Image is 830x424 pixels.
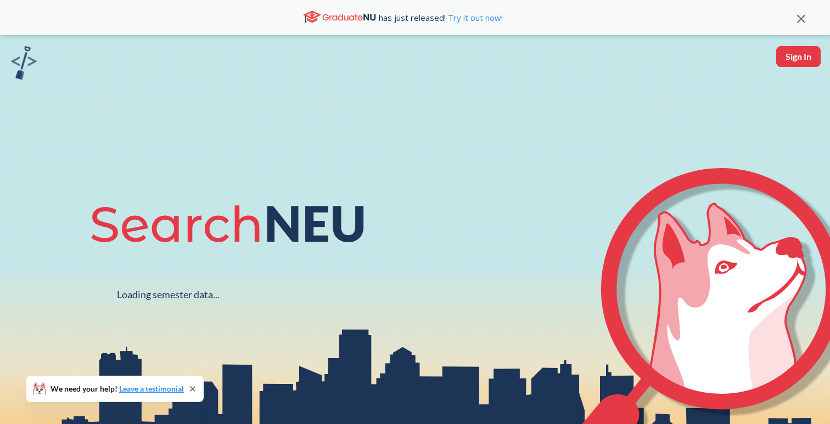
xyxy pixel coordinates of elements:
a: Try it out now! [446,12,503,23]
div: Loading semester data... [117,288,220,301]
a: sandbox logo [11,46,37,83]
span: We need your help! [51,385,184,393]
a: Leave a testimonial [119,384,184,393]
span: has just released! [379,12,503,24]
img: sandbox logo [11,46,37,80]
button: Sign In [776,46,821,67]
